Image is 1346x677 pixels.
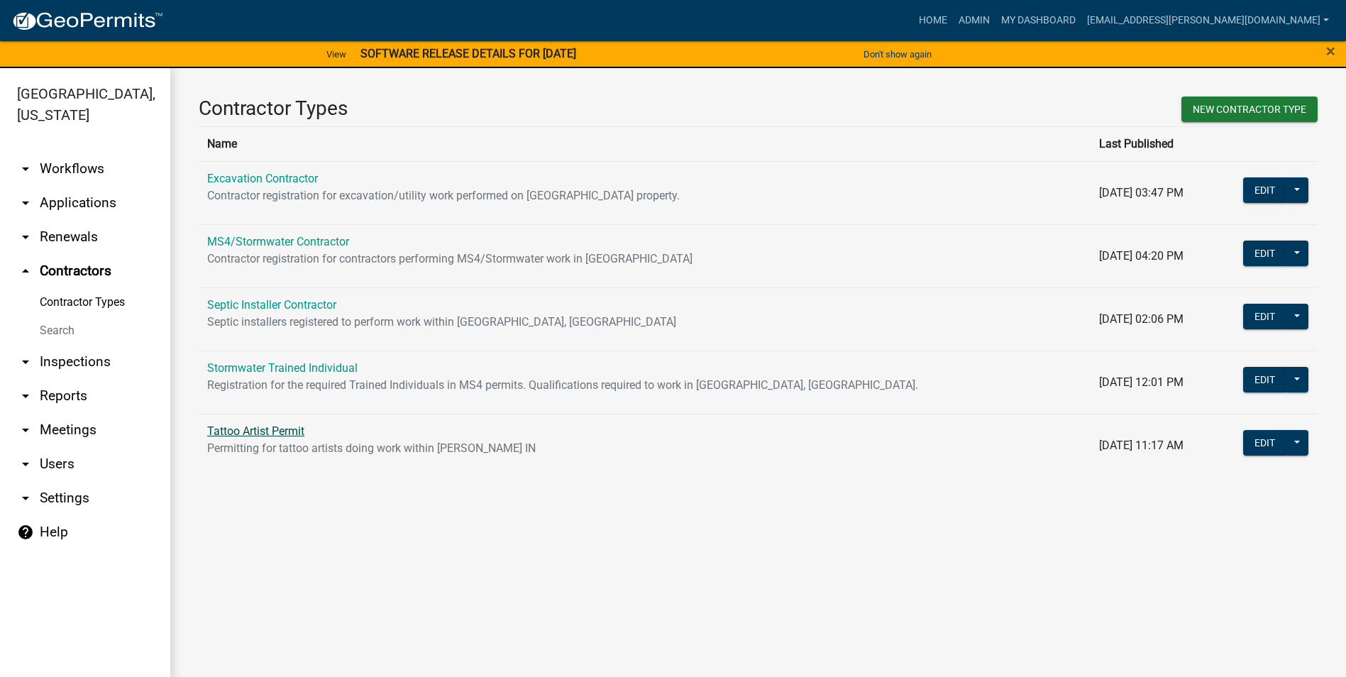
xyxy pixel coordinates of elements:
a: Stormwater Trained Individual [207,361,358,375]
h3: Contractor Types [199,97,748,121]
th: Last Published [1091,126,1215,161]
span: [DATE] 12:01 PM [1099,375,1184,389]
i: arrow_drop_down [17,353,34,370]
p: Permitting for tattoo artists doing work within [PERSON_NAME] IN [207,440,1082,457]
i: arrow_drop_down [17,387,34,404]
i: arrow_drop_down [17,490,34,507]
span: [DATE] 02:06 PM [1099,312,1184,326]
p: Registration for the required Trained Individuals in MS4 permits. Qualifications required to work... [207,377,1082,394]
a: My Dashboard [995,7,1081,34]
button: Edit [1243,430,1286,456]
p: Contractor registration for contractors performing MS4/Stormwater work in [GEOGRAPHIC_DATA] [207,251,1082,268]
a: Tattoo Artist Permit [207,424,304,438]
i: arrow_drop_down [17,194,34,211]
button: New Contractor Type [1181,97,1318,122]
span: × [1326,41,1335,61]
a: Excavation Contractor [207,172,318,185]
i: arrow_drop_down [17,422,34,439]
button: Edit [1243,177,1286,203]
a: [EMAIL_ADDRESS][PERSON_NAME][DOMAIN_NAME] [1081,7,1335,34]
th: Name [199,126,1091,161]
span: [DATE] 03:47 PM [1099,186,1184,199]
button: Don't show again [858,43,937,66]
a: Admin [953,7,995,34]
a: MS4/Stormwater Contractor [207,235,349,248]
button: Edit [1243,367,1286,392]
strong: SOFTWARE RELEASE DETAILS FOR [DATE] [360,47,576,60]
button: Edit [1243,241,1286,266]
button: Close [1326,43,1335,60]
p: Septic installers registered to perform work within [GEOGRAPHIC_DATA], [GEOGRAPHIC_DATA] [207,314,1082,331]
span: [DATE] 11:17 AM [1099,439,1184,452]
button: Edit [1243,304,1286,329]
a: Home [913,7,953,34]
span: [DATE] 04:20 PM [1099,249,1184,263]
i: help [17,524,34,541]
i: arrow_drop_up [17,263,34,280]
i: arrow_drop_down [17,160,34,177]
a: View [321,43,352,66]
p: Contractor registration for excavation/utility work performed on [GEOGRAPHIC_DATA] property. [207,187,1082,204]
i: arrow_drop_down [17,229,34,246]
a: Septic Installer Contractor [207,298,336,312]
i: arrow_drop_down [17,456,34,473]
